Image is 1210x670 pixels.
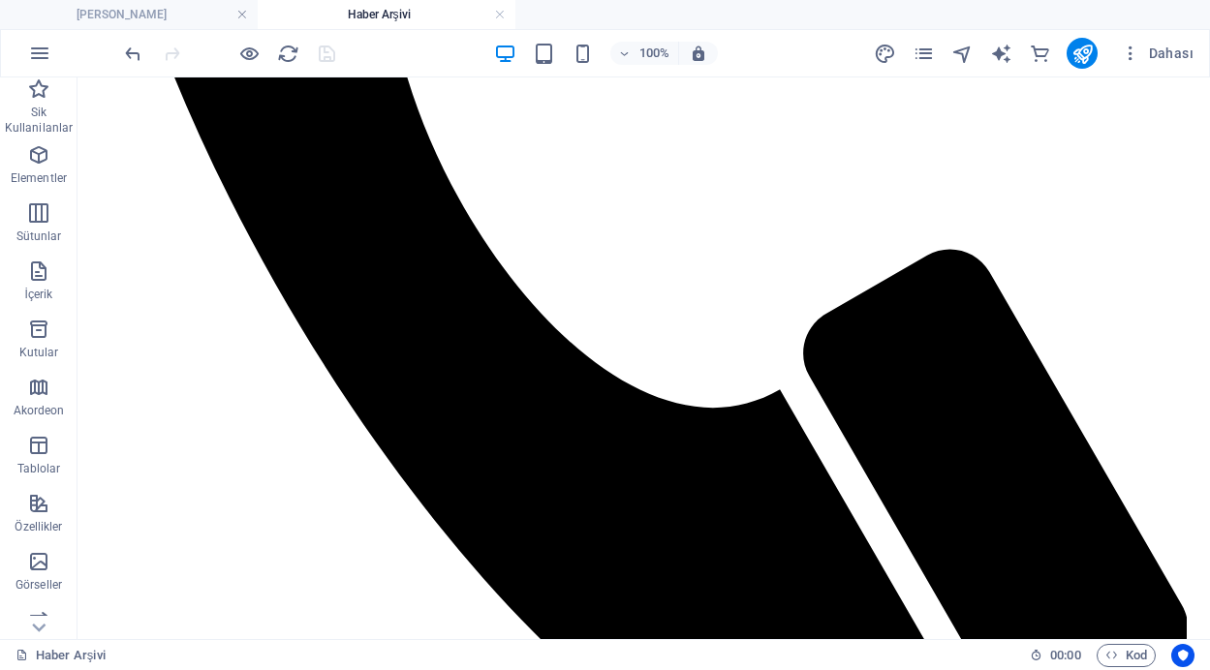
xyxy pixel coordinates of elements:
[951,43,974,65] i: Navigatör
[1050,644,1080,667] span: 00 00
[1030,644,1081,667] h6: Oturum süresi
[1105,644,1147,667] span: Kod
[237,42,261,65] button: Ön izleme modundan çıkıp düzenlemeye devam etmek için buraya tıklayın
[16,644,106,667] a: Seçimi iptal etmek için tıkla. Sayfaları açmak için çift tıkla
[1067,38,1098,69] button: publish
[1028,42,1051,65] button: commerce
[1064,648,1067,662] span: :
[1121,44,1194,63] span: Dahası
[1071,43,1094,65] i: Yayınla
[1097,644,1156,667] button: Kod
[912,42,935,65] button: pages
[122,43,144,65] i: Geri al: Metni değiştir (Ctrl+Z)
[19,345,59,360] p: Kutular
[11,170,67,186] p: Elementler
[24,287,52,302] p: İçerik
[17,461,61,476] p: Tablolar
[990,43,1012,65] i: AI Writer
[1171,644,1194,667] button: Usercentrics
[16,228,62,244] p: Sütunlar
[1029,43,1051,65] i: Ticaret
[14,403,65,418] p: Akordeon
[989,42,1012,65] button: text_generator
[16,577,62,593] p: Görseller
[873,42,896,65] button: design
[610,42,679,65] button: 100%
[950,42,974,65] button: navigator
[690,45,707,62] i: Yeniden boyutlandırmada yakınlaştırma düzeyini seçilen cihaza uyacak şekilde otomatik olarak ayarla.
[913,43,935,65] i: Sayfalar (Ctrl+Alt+S)
[258,4,515,25] h4: Haber Arşivi
[639,42,670,65] h6: 100%
[121,42,144,65] button: undo
[1113,38,1201,69] button: Dahası
[15,519,62,534] p: Özellikler
[874,43,896,65] i: Tasarım (Ctrl+Alt+Y)
[276,42,299,65] button: reload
